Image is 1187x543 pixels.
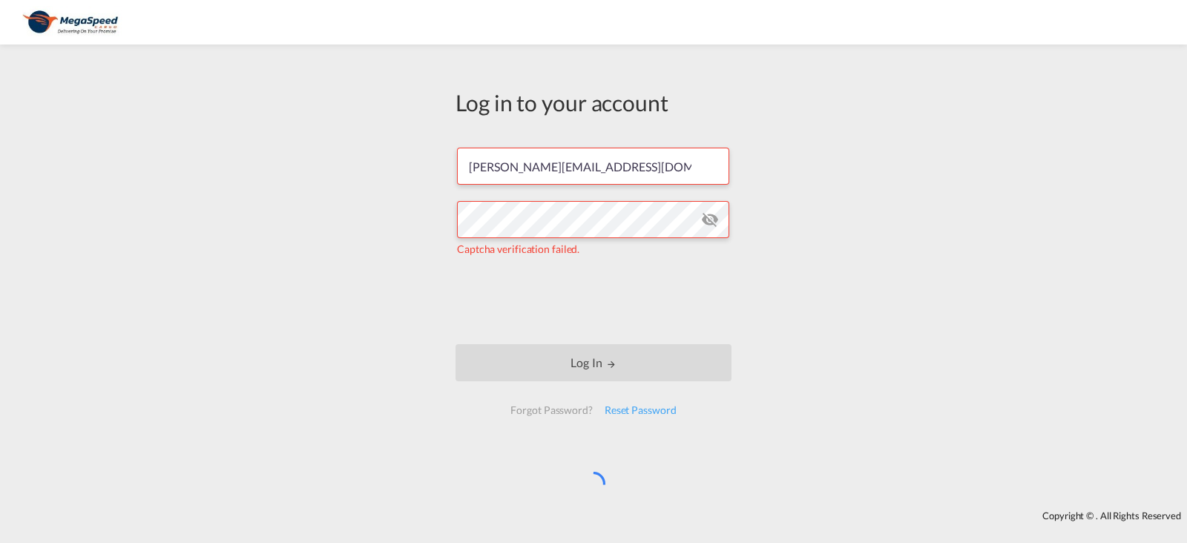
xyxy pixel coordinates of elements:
[456,344,731,381] button: LOGIN
[481,271,706,329] iframe: reCAPTCHA
[457,148,729,185] input: Enter email/phone number
[701,211,719,228] md-icon: icon-eye-off
[504,397,598,424] div: Forgot Password?
[22,6,122,39] img: ad002ba0aea611eda5429768204679d3.JPG
[457,243,579,255] span: Captcha verification failed.
[456,87,731,118] div: Log in to your account
[599,397,683,424] div: Reset Password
